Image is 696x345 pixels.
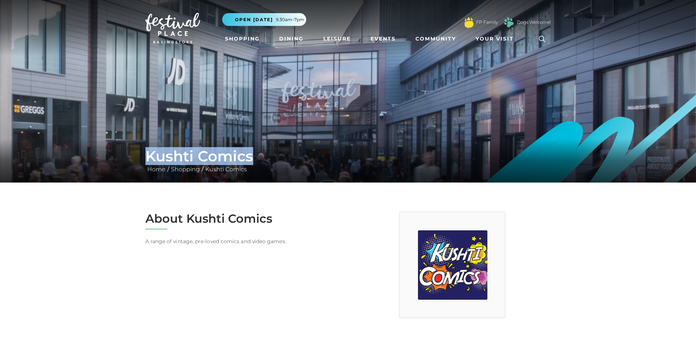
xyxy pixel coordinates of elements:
a: Shopping [222,32,263,46]
a: Leisure [320,32,354,46]
span: Your Visit [476,35,514,43]
button: Open [DATE] 9.30am-7pm [222,13,306,26]
a: Your Visit [473,32,520,46]
a: Dogs Welcome! [517,19,551,26]
h2: About Kushti Comics [145,212,343,226]
a: FP Family [476,19,498,26]
span: Open [DATE] [235,16,273,23]
p: A range of vintage, pre-loved comics and video games. [145,237,343,246]
img: Festival Place Logo [145,13,200,43]
span: 9.30am-7pm [276,16,304,23]
a: Kushti Comics [204,166,249,173]
div: / / [140,147,556,174]
a: Events [368,32,399,46]
a: Home [145,166,167,173]
h1: Kushti Comics [145,147,551,165]
a: Shopping [169,166,202,173]
a: Community [412,32,459,46]
a: Dining [276,32,307,46]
